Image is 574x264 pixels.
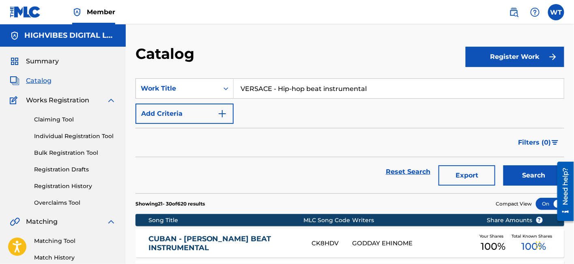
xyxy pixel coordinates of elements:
a: Overclaims Tool [34,199,116,207]
button: Filters (0) [514,132,564,153]
div: MLC Song Code [303,216,353,225]
div: Work Title [141,84,214,93]
img: expand [106,217,116,227]
span: Works Registration [26,95,89,105]
div: CK8HDV [312,239,352,248]
img: f7272a7cc735f4ea7f67.svg [548,52,558,62]
img: expand [106,95,116,105]
span: Summary [26,56,59,66]
div: Drag [536,233,541,258]
div: Help [527,4,543,20]
div: Song Title [148,216,303,225]
iframe: Chat Widget [533,225,574,264]
span: Share Amounts [487,216,543,225]
img: Summary [10,56,19,66]
span: Your Shares [479,233,507,239]
button: Register Work [466,47,564,67]
img: Accounts [10,31,19,41]
button: Export [439,165,495,186]
img: help [530,7,540,17]
a: Individual Registration Tool [34,132,116,141]
img: Matching [10,217,20,227]
span: 100 % [521,239,546,254]
span: Filters ( 0 ) [518,138,551,147]
a: Claiming Tool [34,115,116,124]
button: Search [503,165,564,186]
div: GODDAY EHINOME [353,239,475,248]
img: search [509,7,519,17]
span: Matching [26,217,58,227]
a: Registration Drafts [34,165,116,174]
a: Public Search [506,4,522,20]
img: filter [552,140,559,145]
a: Bulk Registration Tool [34,149,116,157]
button: Add Criteria [135,104,234,124]
form: Search Form [135,78,564,193]
img: MLC Logo [10,6,41,18]
a: Match History [34,253,116,262]
a: Reset Search [382,163,434,181]
h5: HIGHVIBES DIGITAL LLC [24,31,116,40]
a: CatalogCatalog [10,76,52,86]
iframe: Resource Center [551,159,574,224]
span: 100 % [481,239,505,254]
div: User Menu [548,4,564,20]
a: Matching Tool [34,237,116,245]
a: Registration History [34,182,116,190]
span: Total Known Shares [512,233,556,239]
span: Compact View [496,200,532,208]
span: ? [536,217,543,223]
a: SummarySummary [10,56,59,66]
img: 9d2ae6d4665cec9f34b9.svg [217,109,227,119]
a: CUBAN - [PERSON_NAME] BEAT INSTRUMENTAL [148,234,301,253]
span: Member [87,7,115,17]
h2: Catalog [135,45,198,63]
img: Top Rightsholder [72,7,82,17]
span: Catalog [26,76,52,86]
img: Works Registration [10,95,20,105]
p: Showing 21 - 30 of 620 results [135,200,205,208]
img: Catalog [10,76,19,86]
div: Writers [353,216,475,225]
